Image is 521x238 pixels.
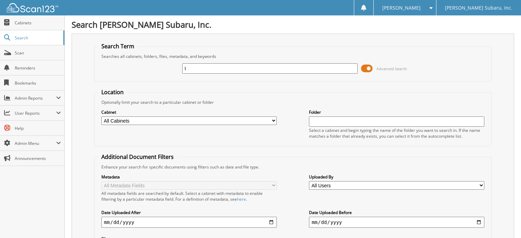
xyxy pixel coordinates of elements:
label: Cabinet [101,109,277,115]
div: All metadata fields are searched by default. Select a cabinet with metadata to enable filtering b... [101,190,277,202]
span: Help [15,125,61,131]
label: Metadata [101,174,277,180]
input: end [309,217,484,228]
legend: Additional Document Filters [98,153,177,161]
a: here [237,196,246,202]
div: Optionally limit your search to a particular cabinet or folder [98,99,488,105]
label: Date Uploaded Before [309,210,484,215]
span: Admin Reports [15,95,56,101]
div: Enhance your search for specific documents using filters such as date and file type. [98,164,488,170]
legend: Location [98,88,127,96]
h1: Search [PERSON_NAME] Subaru, Inc. [72,19,514,30]
span: [PERSON_NAME] Subaru, Inc. [445,6,512,10]
span: Reminders [15,65,61,71]
span: Bookmarks [15,80,61,86]
span: User Reports [15,110,56,116]
img: scan123-logo-white.svg [7,3,58,12]
span: Advanced Search [376,66,407,71]
label: Date Uploaded After [101,210,277,215]
label: Uploaded By [309,174,484,180]
span: Announcements [15,155,61,161]
span: Cabinets [15,20,61,26]
span: Search [15,35,60,41]
span: Scan [15,50,61,56]
div: Searches all cabinets, folders, files, metadata, and keywords [98,53,488,59]
legend: Search Term [98,42,138,50]
div: Select a cabinet and begin typing the name of the folder you want to search in. If the name match... [309,127,484,139]
iframe: Chat Widget [487,205,521,238]
span: Admin Menu [15,140,56,146]
input: start [101,217,277,228]
label: Folder [309,109,484,115]
span: [PERSON_NAME] [382,6,421,10]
